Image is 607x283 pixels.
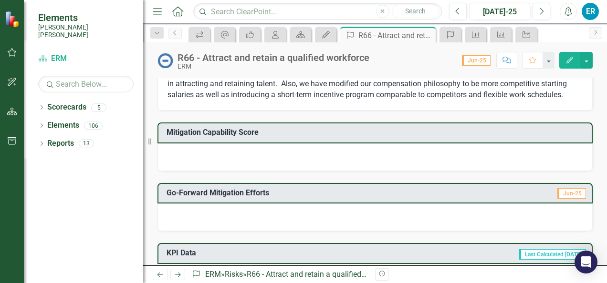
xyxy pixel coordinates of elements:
input: Search ClearPoint... [193,3,442,20]
a: Risks [225,270,243,279]
span: Last Calculated [DATE] [519,249,586,260]
p: Strategic workforce planning and increased efforts related to our talent pipeline have been enhan... [167,68,583,101]
div: ERM [178,63,369,70]
small: [PERSON_NAME] [PERSON_NAME] [38,23,134,39]
span: Elements [38,12,134,23]
a: ERM [205,270,221,279]
h3: Go-Forward Mitigation Efforts [167,189,493,197]
h3: KPI Data [167,249,294,257]
a: Elements [47,120,79,131]
div: 5 [91,103,106,111]
img: ClearPoint Strategy [5,11,21,28]
div: Open Intercom Messenger [575,251,597,273]
a: ERM [38,53,134,64]
span: Search [405,7,426,15]
span: Jun-25 [557,188,586,199]
div: R66 - Attract and retain a qualified workforce [178,52,369,63]
h3: Mitigation Capability Score [167,128,587,137]
div: 13 [79,140,94,148]
button: [DATE]-25 [470,3,530,20]
button: Search [392,5,440,18]
div: 106 [84,121,103,130]
img: No Information [157,53,173,68]
div: » » [191,269,368,280]
a: Scorecards [47,102,86,113]
span: Jun-25 [462,55,491,66]
div: R66 - Attract and retain a qualified workforce [358,30,433,41]
button: ER [582,3,599,20]
a: Reports [47,138,74,149]
div: [DATE]-25 [473,6,527,18]
div: R66 - Attract and retain a qualified workforce [247,270,397,279]
input: Search Below... [38,76,134,92]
